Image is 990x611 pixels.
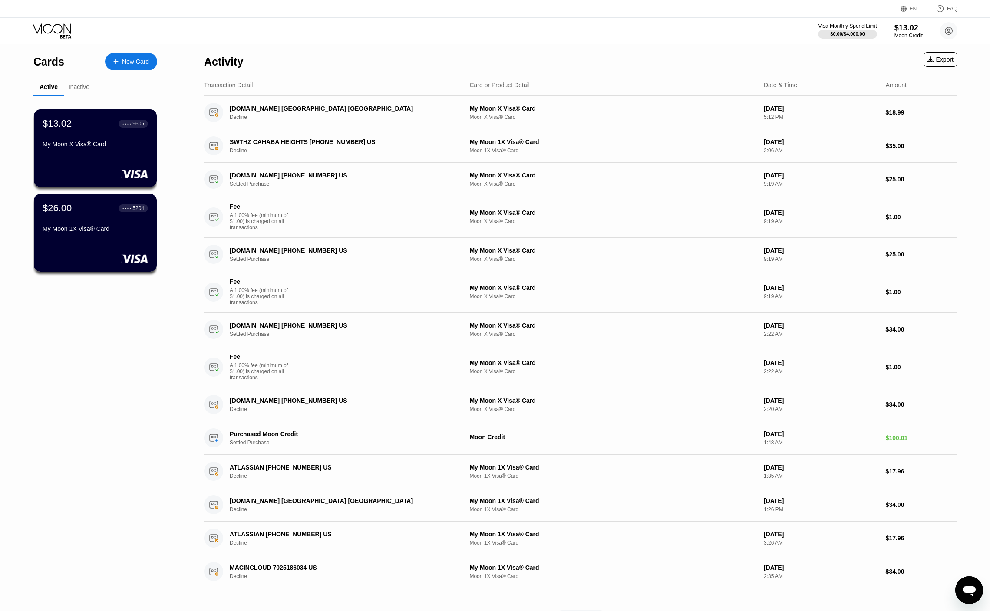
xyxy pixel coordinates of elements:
[886,289,957,296] div: $1.00
[40,83,58,90] div: Active
[469,247,757,254] div: My Moon X Visa® Card
[230,247,446,254] div: [DOMAIN_NAME] [PHONE_NUMBER] US
[230,212,295,230] div: A 1.00% fee (minimum of $1.00) is charged on all transactions
[469,293,757,299] div: Moon X Visa® Card
[764,293,879,299] div: 9:19 AM
[230,564,446,571] div: MACINCLOUD 7025186034 US
[204,238,957,271] div: [DOMAIN_NAME] [PHONE_NUMBER] USSettled PurchaseMy Moon X Visa® CardMoon X Visa® Card[DATE]9:19 AM...
[947,6,957,12] div: FAQ
[122,58,149,66] div: New Card
[764,114,879,120] div: 5:12 PM
[204,163,957,196] div: [DOMAIN_NAME] [PHONE_NUMBER] USSettled PurchaseMy Moon X Visa® CardMoon X Visa® Card[DATE]9:19 AM...
[122,122,131,125] div: ● ● ● ●
[886,535,957,542] div: $17.96
[764,531,879,538] div: [DATE]
[230,322,446,329] div: [DOMAIN_NAME] [PHONE_NUMBER] US
[132,121,144,127] div: 9605
[886,251,957,258] div: $25.00
[469,114,757,120] div: Moon X Visa® Card
[886,568,957,575] div: $34.00
[230,573,462,579] div: Decline
[955,576,983,604] iframe: Button to launch messaging window
[469,473,757,479] div: Moon 1X Visa® Card
[469,359,757,366] div: My Moon X Visa® Card
[830,31,865,36] div: $0.00 / $4,000.00
[469,434,757,440] div: Moon Credit
[764,368,879,374] div: 2:22 AM
[204,388,957,421] div: [DOMAIN_NAME] [PHONE_NUMBER] USDeclineMy Moon X Visa® CardMoon X Visa® Card[DATE]2:20 AM$34.00
[764,497,879,504] div: [DATE]
[230,473,462,479] div: Decline
[764,506,879,512] div: 1:26 PM
[764,464,879,471] div: [DATE]
[764,359,879,366] div: [DATE]
[469,148,757,154] div: Moon 1X Visa® Card
[204,421,957,455] div: Purchased Moon CreditSettled PurchaseMoon Credit[DATE]1:48 AM$100.01
[469,138,757,145] div: My Moon 1X Visa® Card
[34,194,157,272] div: $26.00● ● ● ●5204My Moon 1X Visa® Card
[230,256,462,262] div: Settled Purchase
[469,573,757,579] div: Moon 1X Visa® Card
[69,83,89,90] div: Inactive
[230,138,446,145] div: SWTHZ CAHABA HEIGHTS [PHONE_NUMBER] US
[886,176,957,183] div: $25.00
[764,397,879,404] div: [DATE]
[230,287,295,305] div: A 1.00% fee (minimum of $1.00) is charged on all transactions
[43,118,72,129] div: $13.02
[818,23,877,29] div: Visa Monthly Spend Limit
[764,181,879,187] div: 9:19 AM
[764,172,879,179] div: [DATE]
[469,531,757,538] div: My Moon 1X Visa® Card
[469,218,757,224] div: Moon X Visa® Card
[818,23,877,39] div: Visa Monthly Spend Limit$0.00/$4,000.00
[469,256,757,262] div: Moon X Visa® Card
[764,284,879,291] div: [DATE]
[764,256,879,262] div: 9:19 AM
[230,362,295,381] div: A 1.00% fee (minimum of $1.00) is charged on all transactions
[764,430,879,437] div: [DATE]
[764,564,879,571] div: [DATE]
[886,401,957,408] div: $34.00
[469,564,757,571] div: My Moon 1X Visa® Card
[886,468,957,475] div: $17.96
[230,181,462,187] div: Settled Purchase
[43,141,148,148] div: My Moon X Visa® Card
[204,82,253,89] div: Transaction Detail
[230,148,462,154] div: Decline
[230,540,462,546] div: Decline
[204,196,957,238] div: FeeA 1.00% fee (minimum of $1.00) is charged on all transactionsMy Moon X Visa® CardMoon X Visa® ...
[230,497,446,504] div: [DOMAIN_NAME] [GEOGRAPHIC_DATA] [GEOGRAPHIC_DATA]
[204,96,957,129] div: [DOMAIN_NAME] [GEOGRAPHIC_DATA] [GEOGRAPHIC_DATA]DeclineMy Moon X Visa® CardMoon X Visa® Card[DAT...
[886,142,957,149] div: $35.00
[469,397,757,404] div: My Moon X Visa® Card
[469,172,757,179] div: My Moon X Visa® Card
[469,506,757,512] div: Moon 1X Visa® Card
[230,105,446,112] div: [DOMAIN_NAME] [GEOGRAPHIC_DATA] [GEOGRAPHIC_DATA]
[469,209,757,216] div: My Moon X Visa® Card
[469,406,757,412] div: Moon X Visa® Card
[894,23,923,33] div: $13.02
[927,4,957,13] div: FAQ
[469,331,757,337] div: Moon X Visa® Card
[764,473,879,479] div: 1:35 AM
[33,56,64,68] div: Cards
[469,497,757,504] div: My Moon 1X Visa® Card
[764,573,879,579] div: 2:35 AM
[910,6,917,12] div: EN
[230,464,446,471] div: ATLASSIAN [PHONE_NUMBER] US
[764,322,879,329] div: [DATE]
[230,353,290,360] div: Fee
[230,440,462,446] div: Settled Purchase
[764,406,879,412] div: 2:20 AM
[886,109,957,116] div: $18.99
[886,214,957,220] div: $1.00
[894,23,923,39] div: $13.02Moon Credit
[764,148,879,154] div: 2:06 AM
[132,205,144,211] div: 5204
[230,203,290,210] div: Fee
[764,105,879,112] div: [DATE]
[204,271,957,313] div: FeeA 1.00% fee (minimum of $1.00) is charged on all transactionsMy Moon X Visa® CardMoon X Visa® ...
[764,138,879,145] div: [DATE]
[204,346,957,388] div: FeeA 1.00% fee (minimum of $1.00) is charged on all transactionsMy Moon X Visa® CardMoon X Visa® ...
